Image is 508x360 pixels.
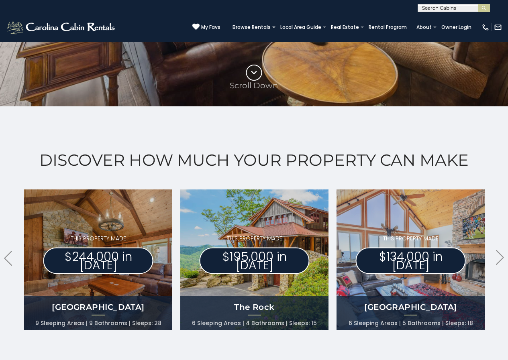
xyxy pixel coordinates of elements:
[200,248,310,274] p: $195,000 in [DATE]
[200,234,310,243] p: THIS PROPERTY MADE
[481,23,490,31] img: phone-regular-white.png
[132,317,161,329] li: Sleeps: 28
[445,317,473,329] li: Sleeps: 18
[201,24,220,31] span: My Favs
[365,22,411,33] a: Rental Program
[35,317,88,329] li: 9 Sleeping Areas
[24,301,172,313] h4: [GEOGRAPHIC_DATA]
[356,234,466,243] p: THIS PROPERTY MADE
[494,23,502,31] img: mail-regular-white.png
[89,317,131,329] li: 9 Bathrooms
[437,22,475,33] a: Owner Login
[349,317,401,329] li: 6 Sleeping Areas
[6,19,117,35] img: White-1-2.png
[402,317,444,329] li: 5 Bathrooms
[43,248,153,274] p: $244,000 in [DATE]
[412,22,436,33] a: About
[337,189,485,330] a: THIS PROPERTY MADE $134,000 in [DATE] [GEOGRAPHIC_DATA] 6 Sleeping Areas 5 Bathrooms Sleeps: 18
[192,317,244,329] li: 6 Sleeping Areas
[24,189,172,330] a: THIS PROPERTY MADE $244,000 in [DATE] [GEOGRAPHIC_DATA] 9 Sleeping Areas 9 Bathrooms Sleeps: 28
[192,23,220,31] a: My Favs
[228,22,275,33] a: Browse Rentals
[20,151,488,169] h2: Discover How Much Your Property Can Make
[276,22,325,33] a: Local Area Guide
[246,317,288,329] li: 4 Bathrooms
[327,22,363,33] a: Real Estate
[289,317,317,329] li: Sleeps: 15
[180,189,328,330] a: THIS PROPERTY MADE $195,000 in [DATE] The Rock 6 Sleeping Areas 4 Bathrooms Sleeps: 15
[356,248,466,274] p: $134,000 in [DATE]
[180,301,328,313] h4: The Rock
[337,301,485,313] h4: [GEOGRAPHIC_DATA]
[43,234,153,243] p: THIS PROPERTY MADE
[230,81,278,90] p: Scroll Down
